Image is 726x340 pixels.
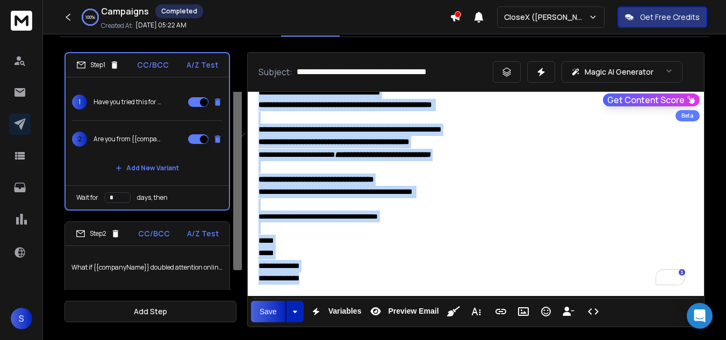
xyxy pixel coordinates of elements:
[365,301,441,322] button: Preview Email
[258,66,292,78] p: Subject:
[443,301,464,322] button: Clean HTML
[326,307,364,316] span: Variables
[64,52,230,211] li: Step1CC/BCCA/Z Test1Have you tried this for {{companyName}}?2Are you from {{companyName}}?Add New...
[135,21,186,30] p: [DATE] 05:22 AM
[585,67,653,77] p: Magic AI Generator
[155,4,203,18] div: Completed
[536,301,556,322] button: Emoticons
[513,301,534,322] button: Insert Image (Ctrl+P)
[11,308,32,329] button: S
[603,93,700,106] button: Get Content Score
[640,12,700,23] p: Get Free Credits
[137,193,168,202] p: days, then
[76,229,120,238] div: Step 2
[248,92,704,296] div: To enrich screen reader interactions, please activate Accessibility in Grammarly extension settings
[558,301,579,322] button: Insert Unsubscribe Link
[504,12,588,23] p: CloseX ([PERSON_NAME])
[186,60,218,70] p: A/Z Test
[491,301,511,322] button: Insert Link (Ctrl+K)
[687,303,713,329] div: Open Intercom Messenger
[76,193,98,202] p: Wait for
[386,307,441,316] span: Preview Email
[138,228,170,239] p: CC/BCC
[72,132,87,147] span: 2
[64,221,230,335] li: Step2CC/BCCA/Z TestWhat if {{companyName}} doubled attention online?Add New VariantWait fordays, ...
[466,301,486,322] button: More Text
[76,60,119,70] div: Step 1
[107,283,188,304] button: Add New Variant
[94,98,162,106] p: Have you tried this for {{companyName}}?
[85,14,95,20] p: 100 %
[137,60,169,70] p: CC/BCC
[94,135,162,143] p: Are you from {{companyName}}?
[562,61,682,83] button: Magic AI Generator
[251,301,285,322] button: Save
[617,6,707,28] button: Get Free Credits
[64,301,236,322] button: Add Step
[101,5,149,18] h1: Campaigns
[71,252,223,283] p: What if {{companyName}} doubled attention online?
[583,301,603,322] button: Code View
[187,228,219,239] p: A/Z Test
[101,21,133,30] p: Created At:
[306,301,364,322] button: Variables
[72,95,87,110] span: 1
[675,110,700,121] div: Beta
[107,157,188,179] button: Add New Variant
